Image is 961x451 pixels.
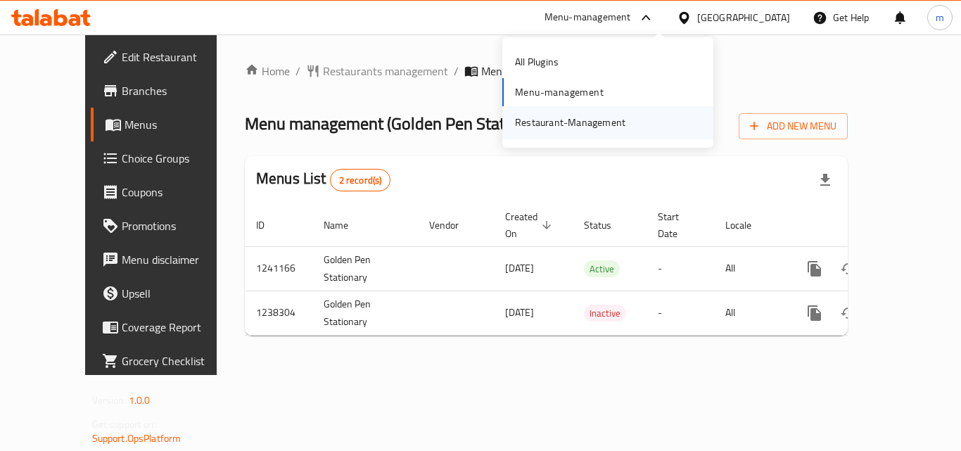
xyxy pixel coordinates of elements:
table: enhanced table [245,204,944,336]
span: Restaurants management [323,63,448,80]
li: / [454,63,459,80]
span: Locale [725,217,770,234]
td: 1238304 [245,291,312,335]
td: Golden Pen Stationary [312,246,418,291]
a: Coverage Report [91,310,246,344]
span: Name [324,217,367,234]
span: 2 record(s) [331,174,390,187]
th: Actions [787,204,944,247]
button: Change Status [832,296,865,330]
a: Edit Restaurant [91,40,246,74]
span: Start Date [658,208,697,242]
span: Menu disclaimer [122,251,234,268]
span: ID [256,217,283,234]
span: Grocery Checklist [122,352,234,369]
td: - [647,246,714,291]
span: Menu management ( Golden Pen Stationary ) [245,108,554,139]
span: Version: [92,391,127,409]
span: Upsell [122,285,234,302]
div: Menu-management [545,9,631,26]
a: Choice Groups [91,141,246,175]
button: more [798,296,832,330]
a: Promotions [91,209,246,243]
span: Choice Groups [122,150,234,167]
div: Restaurant-Management [515,115,625,130]
div: Export file [808,163,842,197]
a: Coupons [91,175,246,209]
button: more [798,252,832,286]
div: Active [584,260,620,277]
td: Golden Pen Stationary [312,291,418,335]
span: Branches [122,82,234,99]
span: Promotions [122,217,234,234]
span: Inactive [584,305,626,322]
span: m [936,10,944,25]
span: Coverage Report [122,319,234,336]
span: Menus [481,63,514,80]
span: Vendor [429,217,477,234]
a: Branches [91,74,246,108]
li: / [295,63,300,80]
div: All Plugins [515,54,559,70]
span: Coupons [122,184,234,201]
div: [GEOGRAPHIC_DATA] [697,10,790,25]
td: 1241166 [245,246,312,291]
span: [DATE] [505,259,534,277]
button: Add New Menu [739,113,848,139]
span: 1.0.0 [129,391,151,409]
span: Menus [125,116,234,133]
td: All [714,246,787,291]
h2: Menus List [256,168,390,191]
a: Grocery Checklist [91,344,246,378]
span: Get support on: [92,415,157,433]
a: Upsell [91,277,246,310]
span: Created On [505,208,556,242]
span: Edit Restaurant [122,49,234,65]
a: Support.OpsPlatform [92,429,182,447]
td: All [714,291,787,335]
span: Status [584,217,630,234]
a: Menus [91,108,246,141]
span: Add New Menu [750,117,836,135]
button: Change Status [832,252,865,286]
a: Restaurants management [306,63,448,80]
span: Active [584,261,620,277]
td: - [647,291,714,335]
a: Menu disclaimer [91,243,246,277]
a: Home [245,63,290,80]
span: [DATE] [505,303,534,322]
